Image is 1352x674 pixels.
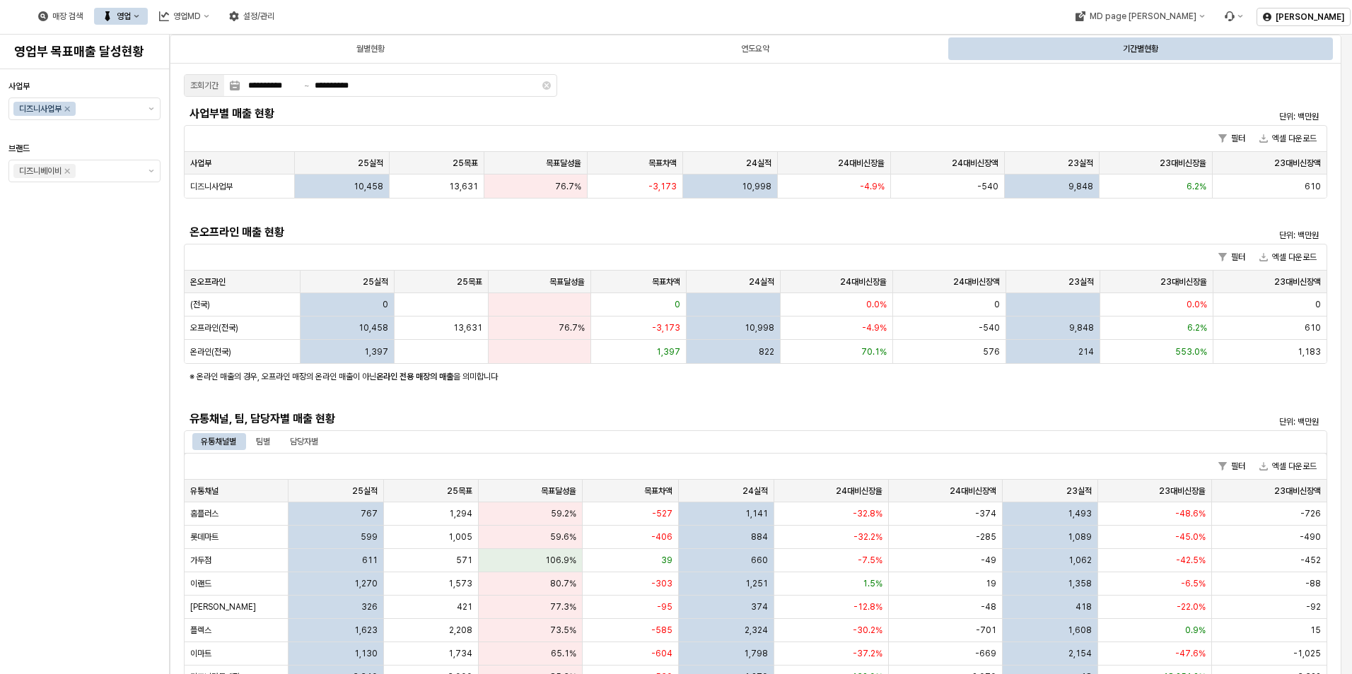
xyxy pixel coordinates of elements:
[1068,648,1092,659] span: 2,154
[190,276,226,288] span: 온오프라인
[1175,648,1206,659] span: -47.6%
[1305,578,1321,589] span: -88
[448,648,472,659] span: 1,734
[190,648,211,659] span: 이마트
[1305,322,1321,333] span: 610
[542,81,551,90] button: Clear
[190,181,233,192] span: 디즈니사업부
[1254,130,1322,147] button: 엑셀 다운로드
[14,45,155,59] h4: 영업부 목표매출 달성현황
[652,508,672,519] span: -527
[551,508,576,519] span: 59.2%
[64,106,70,112] div: Remove 디즈니사업부
[656,346,680,357] span: 1,397
[1076,601,1092,613] span: 418
[1068,555,1092,566] span: 1,062
[742,485,768,497] span: 24실적
[759,346,774,357] span: 822
[977,181,998,192] span: -540
[745,508,768,519] span: 1,141
[1068,625,1092,636] span: 1,608
[190,601,256,613] span: [PERSON_NAME]
[853,531,882,543] span: -32.2%
[1175,531,1206,543] span: -45.0%
[651,578,672,589] span: -303
[741,40,769,57] div: 연도요약
[1274,158,1321,169] span: 23대비신장액
[94,8,148,25] div: 영업
[742,181,771,192] span: 10,998
[541,485,576,497] span: 목표달성율
[1159,485,1206,497] span: 23대비신장율
[1213,458,1251,475] button: 필터
[1257,8,1351,26] button: [PERSON_NAME]
[117,11,131,21] div: 영업
[456,555,472,566] span: 571
[1293,648,1321,659] span: -1,025
[1216,8,1251,25] div: Menu item 6
[549,276,585,288] span: 목표달성율
[1177,601,1206,613] span: -22.0%
[151,8,218,25] button: 영업MD
[1274,485,1321,497] span: 23대비신장액
[1176,555,1206,566] span: -42.5%
[751,531,768,543] span: 884
[19,164,62,178] div: 디즈니베이비
[1160,158,1206,169] span: 23대비신장율
[457,601,472,613] span: 421
[1050,110,1319,123] p: 단위: 백만원
[1068,158,1093,169] span: 23실적
[838,158,885,169] span: 24대비신장율
[751,601,768,613] span: 374
[448,578,472,589] span: 1,573
[555,181,581,192] span: 76.7%
[746,158,771,169] span: 24실적
[983,346,1000,357] span: 576
[247,433,279,450] div: 팀별
[550,625,576,636] span: 73.5%
[190,412,1036,426] h5: 유통채널, 팀, 담당자별 매출 현황
[19,102,62,116] div: 디즈니사업부
[745,625,768,636] span: 2,324
[221,8,283,25] div: 설정/관리
[190,555,211,566] span: 가두점
[190,531,218,543] span: 롯데마트
[358,158,383,169] span: 25실적
[180,37,561,60] div: 월별현황
[863,578,882,589] span: 1.5%
[290,433,318,450] div: 담당자별
[1213,249,1251,266] button: 필터
[1274,276,1321,288] span: 23대비신장액
[853,625,882,636] span: -30.2%
[1050,229,1319,242] p: 단위: 백만원
[281,433,327,450] div: 담당자별
[675,299,680,310] span: 0
[853,648,882,659] span: -37.2%
[359,322,388,333] span: 10,458
[143,160,160,182] button: 제안 사항 표시
[1315,299,1321,310] span: 0
[190,485,218,497] span: 유통채널
[1306,601,1321,613] span: -92
[853,601,882,613] span: -12.8%
[453,158,478,169] span: 25목표
[860,181,885,192] span: -4.9%
[1213,130,1251,147] button: 필터
[1066,8,1213,25] button: MD page [PERSON_NAME]
[1276,11,1344,23] p: [PERSON_NAME]
[986,578,996,589] span: 19
[648,158,677,169] span: 목표차액
[449,508,472,519] span: 1,294
[950,37,1331,60] div: 기간별현황
[190,158,211,169] span: 사업부
[546,158,581,169] span: 목표달성율
[1069,322,1094,333] span: 9,848
[170,35,1352,674] main: App Frame
[953,276,1000,288] span: 24대비신장액
[376,372,453,382] strong: 온라인 전용 매장의 매출
[201,433,236,450] div: 유통채널별
[190,346,231,357] span: 온라인(전국)
[447,485,472,497] span: 25목표
[1068,276,1094,288] span: 23실적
